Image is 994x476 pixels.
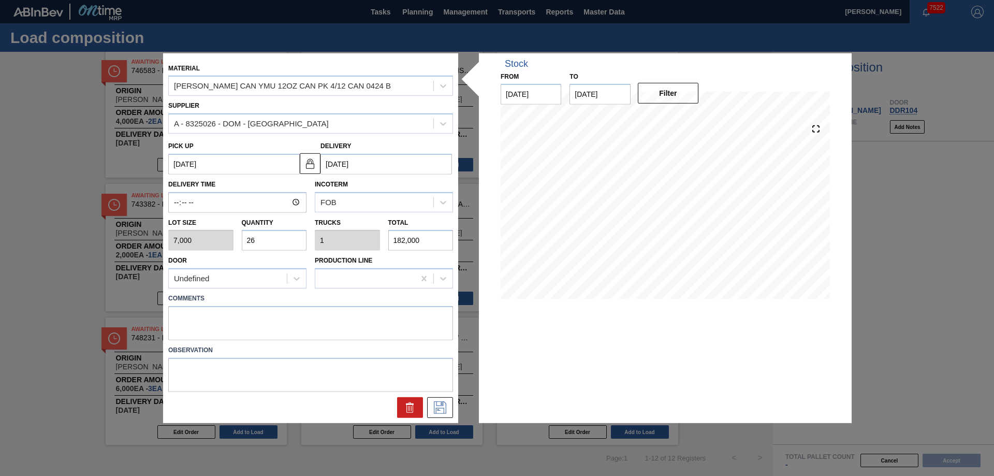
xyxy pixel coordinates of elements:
[427,397,453,418] div: Save Suggestion
[397,397,423,418] div: Delete Suggestion
[168,142,194,150] label: Pick up
[569,73,578,80] label: to
[315,257,372,264] label: Production Line
[320,142,352,150] label: Delivery
[168,64,200,71] label: Material
[388,219,408,226] label: Total
[168,215,233,230] label: Lot size
[501,73,519,80] label: From
[168,257,187,264] label: Door
[505,58,528,69] div: Stock
[501,84,561,105] input: mm/dd/yyyy
[304,157,316,170] img: locked
[300,153,320,174] button: locked
[168,177,306,192] label: Delivery Time
[168,291,453,306] label: Comments
[168,343,453,358] label: Observation
[320,198,337,207] div: FOB
[242,219,273,226] label: Quantity
[315,219,341,226] label: Trucks
[320,154,452,175] input: mm/dd/yyyy
[569,84,630,105] input: mm/dd/yyyy
[174,275,209,283] div: Undefined
[315,181,348,188] label: Incoterm
[174,82,391,91] div: [PERSON_NAME] CAN YMU 12OZ CAN PK 4/12 CAN 0424 B
[638,83,698,104] button: Filter
[168,154,300,175] input: mm/dd/yyyy
[174,119,329,128] div: A - 8325026 - DOM - [GEOGRAPHIC_DATA]
[168,102,199,109] label: Supplier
